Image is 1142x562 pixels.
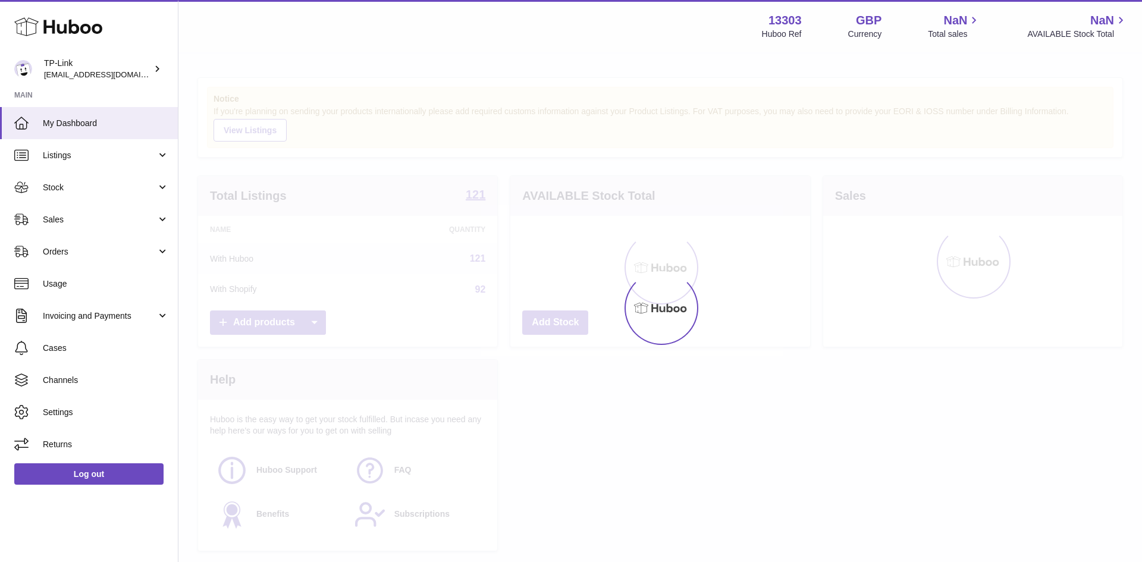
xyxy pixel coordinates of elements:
div: TP-Link [44,58,151,80]
span: Usage [43,278,169,290]
div: Huboo Ref [762,29,802,40]
span: Cases [43,343,169,354]
span: NaN [943,12,967,29]
span: My Dashboard [43,118,169,129]
span: Sales [43,214,156,225]
span: Channels [43,375,169,386]
strong: 13303 [768,12,802,29]
a: NaN AVAILABLE Stock Total [1027,12,1128,40]
span: Total sales [928,29,981,40]
span: AVAILABLE Stock Total [1027,29,1128,40]
img: internalAdmin-13303@internal.huboo.com [14,60,32,78]
span: Stock [43,182,156,193]
span: Orders [43,246,156,258]
span: Returns [43,439,169,450]
a: Log out [14,463,164,485]
a: NaN Total sales [928,12,981,40]
span: NaN [1090,12,1114,29]
span: Settings [43,407,169,418]
span: Listings [43,150,156,161]
span: Invoicing and Payments [43,310,156,322]
strong: GBP [856,12,881,29]
span: [EMAIL_ADDRESS][DOMAIN_NAME] [44,70,175,79]
div: Currency [848,29,882,40]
